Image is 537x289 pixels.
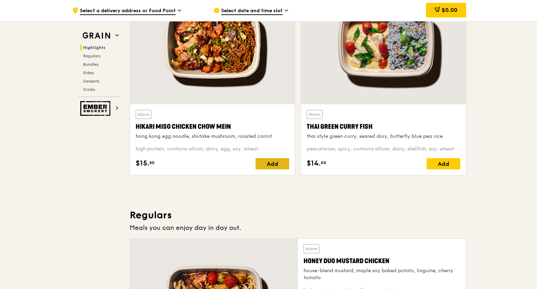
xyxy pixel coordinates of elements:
img: Grain web logo [80,29,113,42]
div: Honey Duo Mustard Chicken [304,256,460,266]
h3: Regulars [130,209,466,221]
span: Desserts [83,79,99,84]
div: thai style green curry, seared dory, butterfly blue pea rice [307,133,460,140]
div: Warm [136,110,151,119]
span: $14. [307,158,321,169]
div: Meals you can enjoy day in day out. [130,223,466,233]
span: Select a delivery address or Food Point [80,7,176,15]
span: 50 [149,160,155,165]
span: Bundles [83,62,98,67]
img: Ember Smokery web logo [80,101,113,116]
div: pescatarian, spicy, contains allium, dairy, shellfish, soy, wheat [307,146,460,153]
div: Add [427,158,460,169]
span: Drinks [83,87,95,92]
div: Hikari Miso Chicken Chow Mein [136,122,289,132]
div: hong kong egg noodle, shiitake mushroom, roasted carrot [136,133,289,140]
span: $0.00 [442,7,457,13]
span: 00 [321,160,326,165]
div: Add [256,158,289,169]
div: Warm [304,244,319,253]
span: $15. [136,158,149,169]
span: Sides [83,70,94,75]
div: Thai Green Curry Fish [307,122,460,132]
div: Warm [307,110,322,119]
div: house-blend mustard, maple soy baked potato, linguine, cherry tomato [304,267,460,281]
span: Select date and time slot [221,7,283,15]
span: Highlights [83,45,106,50]
div: high protein, contains allium, dairy, egg, soy, wheat [136,146,289,153]
span: Regulars [83,54,100,58]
